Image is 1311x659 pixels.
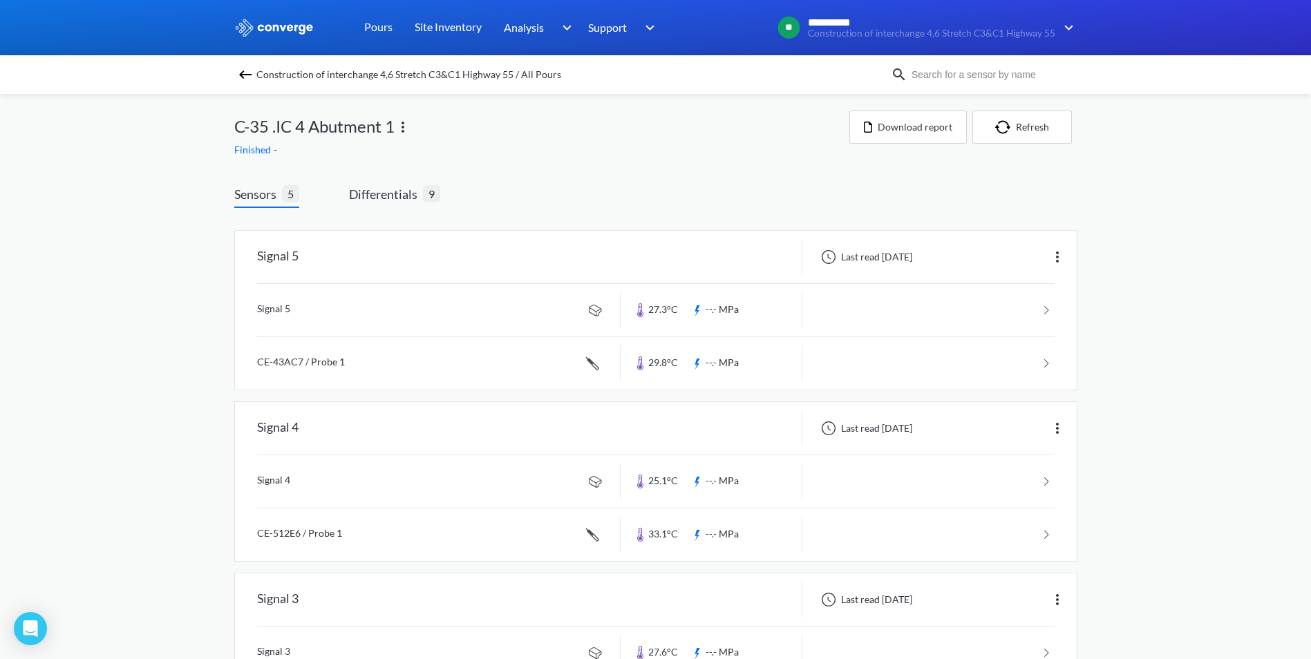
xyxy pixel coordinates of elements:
[257,410,299,446] div: Signal 4
[1049,420,1066,437] img: more.svg
[636,19,659,36] img: downArrow.svg
[423,185,440,202] span: 9
[274,144,280,155] span: -
[237,66,254,83] img: backspace.svg
[282,185,299,202] span: 5
[234,19,314,37] img: logo_ewhite.svg
[504,19,544,36] span: Analysis
[1049,249,1066,265] img: more.svg
[395,119,411,135] img: more.svg
[256,65,561,84] span: Construction of interchange 4,6 Stretch C3&C1 Highway 55 / All Pours
[349,184,423,204] span: Differentials
[14,612,47,645] div: Open Intercom Messenger
[808,28,1055,39] span: Construction of interchange 4,6 Stretch C3&C1 Highway 55
[257,582,299,618] div: Signal 3
[972,111,1072,144] button: Refresh
[234,113,395,140] span: C-35 .IC 4 Abutment 1
[813,249,916,265] div: Last read [DATE]
[588,19,627,36] span: Support
[995,120,1016,134] img: icon-refresh.svg
[813,420,916,437] div: Last read [DATE]
[907,67,1075,82] input: Search for a sensor by name
[1049,591,1066,608] img: more.svg
[813,591,916,608] div: Last read [DATE]
[1055,19,1077,36] img: downArrow.svg
[257,239,299,275] div: Signal 5
[234,144,274,155] span: Finished
[234,184,282,204] span: Sensors
[849,111,967,144] button: Download report
[891,66,907,83] img: icon-search.svg
[553,19,575,36] img: downArrow.svg
[864,122,872,133] img: icon-file.svg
